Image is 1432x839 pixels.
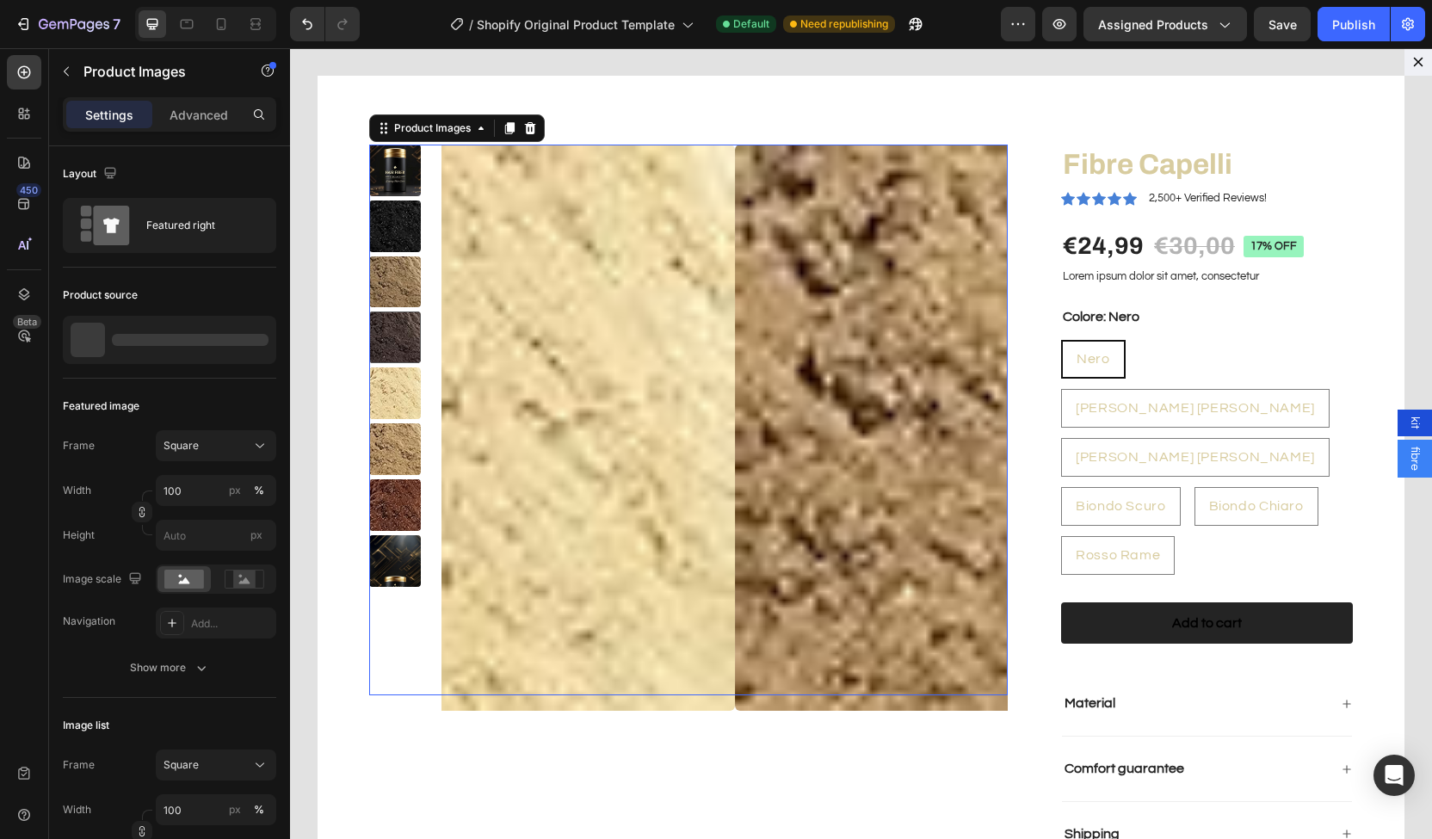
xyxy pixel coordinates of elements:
span: Square [164,438,199,453]
div: Product Images [101,72,184,88]
legend: Colore: Nero [771,258,851,280]
button: Square [156,750,276,780]
span: Nero [787,304,820,318]
button: 7 [7,7,128,41]
button: Add to cart [771,554,1063,596]
span: / [469,15,473,34]
div: €24,99 [771,181,855,215]
div: Undo/Redo [290,7,360,41]
span: kit [1116,368,1133,381]
span: [PERSON_NAME] [PERSON_NAME] [786,353,1025,367]
p: Shipping [775,777,830,795]
h1: Fibre Capelli [771,96,1063,137]
pre: 17% off [954,188,1014,209]
span: [PERSON_NAME] [PERSON_NAME] [786,402,1025,416]
button: Assigned Products [1083,7,1247,41]
div: Layout [63,163,120,186]
label: Height [63,527,95,543]
span: px [250,528,262,541]
div: px [229,802,241,817]
span: Biondo Chiaro [919,451,1014,465]
p: Material [775,646,825,664]
div: Show more [130,659,210,676]
p: Product Images [83,61,230,82]
span: Need republishing [800,16,888,32]
span: Square [164,757,199,773]
button: Save [1254,7,1311,41]
div: €30,00 [862,181,947,215]
div: % [254,483,264,498]
label: Width [63,483,91,498]
input: px% [156,475,276,506]
div: Publish [1332,15,1375,34]
button: px [249,480,269,501]
label: Width [63,802,91,817]
p: 7 [113,14,120,34]
input: px% [156,794,276,825]
span: Assigned Products [1098,15,1208,34]
div: 450 [16,183,41,197]
label: Frame [63,757,95,773]
div: Product source [63,287,138,303]
iframe: Design area [290,48,1432,839]
button: Publish [1318,7,1390,41]
span: Shopify Original Product Template [477,15,675,34]
div: Featured right [146,206,251,245]
div: Image list [63,718,109,733]
p: Advanced [170,106,228,124]
p: Comfort guarantee [775,712,894,730]
p: Lorem ipsum dolor sit amet, consectetur [773,221,1061,236]
div: % [254,802,264,817]
div: px [229,483,241,498]
span: Save [1268,17,1297,32]
button: px [249,799,269,820]
label: Frame [63,438,95,453]
div: Image scale [63,568,145,591]
p: Settings [85,106,133,124]
div: Add to cart [882,566,952,584]
div: Open Intercom Messenger [1373,755,1415,796]
button: % [225,480,245,501]
button: % [225,799,245,820]
span: Biondo Scuro [786,451,876,465]
input: px [156,520,276,551]
div: Featured image [63,398,139,414]
p: 2,500+ Verified Reviews! [859,142,977,159]
div: Beta [13,315,41,329]
span: fibre [1116,398,1133,423]
div: Navigation [63,614,115,629]
div: Add... [191,616,272,632]
span: Rosso Rame [786,500,870,514]
button: Square [156,430,276,461]
span: Default [733,16,769,32]
button: Show more [63,652,276,683]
